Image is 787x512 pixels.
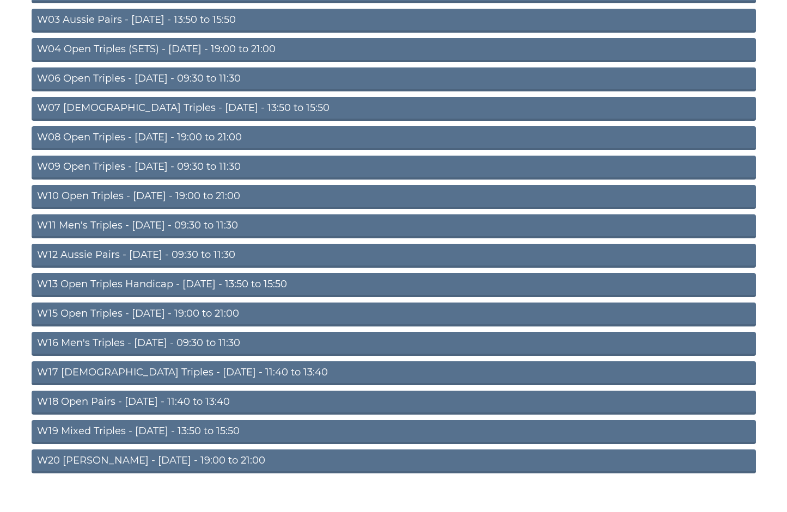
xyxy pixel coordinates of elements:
a: W15 Open Triples - [DATE] - 19:00 to 21:00 [32,303,756,326]
a: W06 Open Triples - [DATE] - 09:30 to 11:30 [32,67,756,91]
a: W18 Open Pairs - [DATE] - 11:40 to 13:40 [32,391,756,415]
a: W04 Open Triples (SETS) - [DATE] - 19:00 to 21:00 [32,38,756,62]
a: W20 [PERSON_NAME] - [DATE] - 19:00 to 21:00 [32,449,756,473]
a: W09 Open Triples - [DATE] - 09:30 to 11:30 [32,156,756,180]
a: W08 Open Triples - [DATE] - 19:00 to 21:00 [32,126,756,150]
a: W12 Aussie Pairs - [DATE] - 09:30 to 11:30 [32,244,756,268]
a: W16 Men's Triples - [DATE] - 09:30 to 11:30 [32,332,756,356]
a: W07 [DEMOGRAPHIC_DATA] Triples - [DATE] - 13:50 to 15:50 [32,97,756,121]
a: W17 [DEMOGRAPHIC_DATA] Triples - [DATE] - 11:40 to 13:40 [32,361,756,385]
a: W10 Open Triples - [DATE] - 19:00 to 21:00 [32,185,756,209]
a: W19 Mixed Triples - [DATE] - 13:50 to 15:50 [32,420,756,444]
a: W03 Aussie Pairs - [DATE] - 13:50 to 15:50 [32,9,756,33]
a: W11 Men's Triples - [DATE] - 09:30 to 11:30 [32,214,756,238]
a: W13 Open Triples Handicap - [DATE] - 13:50 to 15:50 [32,273,756,297]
